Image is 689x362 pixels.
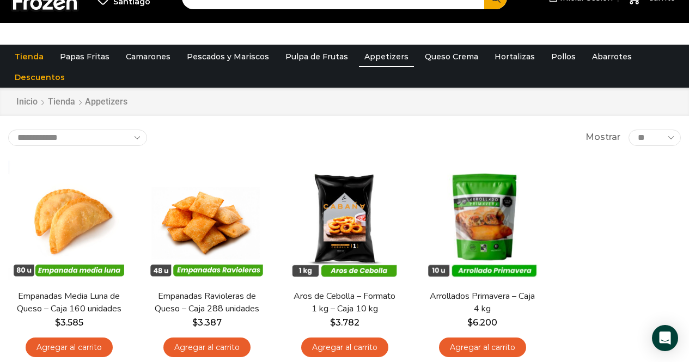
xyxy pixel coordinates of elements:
a: Camarones [120,46,176,67]
a: Pulpa de Frutas [280,46,353,67]
a: Abarrotes [587,46,637,67]
bdi: 3.387 [192,317,222,328]
div: Open Intercom Messenger [652,325,678,351]
a: Pollos [546,46,581,67]
bdi: 3.782 [330,317,359,328]
a: Arrollados Primavera – Caja 4 kg [428,290,537,315]
a: Appetizers [359,46,414,67]
a: Papas Fritas [54,46,115,67]
span: $ [192,317,198,328]
a: Tienda [9,46,49,67]
a: Empanadas Media Luna de Queso – Caja 160 unidades [14,290,124,315]
nav: Breadcrumb [16,96,127,108]
a: Tienda [47,96,76,108]
a: Agregar al carrito: “Empanadas Media Luna de Queso - Caja 160 unidades” [26,338,113,358]
a: Agregar al carrito: “Aros de Cebolla - Formato 1 kg - Caja 10 kg” [301,338,388,358]
a: Hortalizas [489,46,540,67]
a: Agregar al carrito: “Arrollados Primavera - Caja 4 kg” [439,338,526,358]
span: Mostrar [586,131,620,144]
span: $ [467,317,473,328]
select: Pedido de la tienda [8,130,147,146]
h1: Appetizers [85,96,127,107]
span: $ [55,317,60,328]
a: Aros de Cebolla – Formato 1 kg – Caja 10 kg [290,290,399,315]
a: Descuentos [9,67,70,88]
bdi: 3.585 [55,317,83,328]
a: Agregar al carrito: “Empanadas Ravioleras de Queso - Caja 288 unidades” [163,338,251,358]
a: Empanadas Ravioleras de Queso – Caja 288 unidades [152,290,261,315]
bdi: 6.200 [467,317,497,328]
a: Inicio [16,96,38,108]
span: $ [330,317,336,328]
a: Queso Crema [419,46,484,67]
a: Pescados y Mariscos [181,46,275,67]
